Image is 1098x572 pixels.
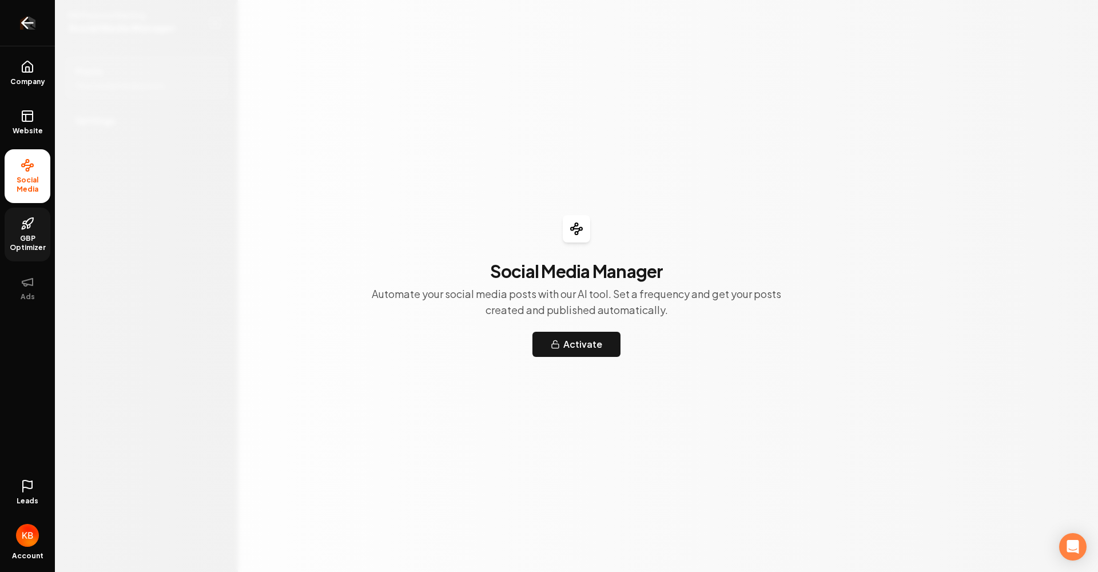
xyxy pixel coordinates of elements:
span: GBP Optimizer [5,234,50,252]
span: Social Media [5,176,50,194]
div: Open Intercom Messenger [1059,533,1087,561]
a: Website [5,100,50,145]
span: Account [12,551,43,561]
a: Leads [5,470,50,515]
span: Website [8,126,47,136]
span: Leads [17,496,38,506]
button: Ads [5,266,50,311]
a: Company [5,51,50,96]
a: GBP Optimizer [5,208,50,261]
button: Open user button [16,519,39,547]
span: Ads [16,292,39,301]
span: Company [6,77,50,86]
img: Kyle Barksdale [16,524,39,547]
